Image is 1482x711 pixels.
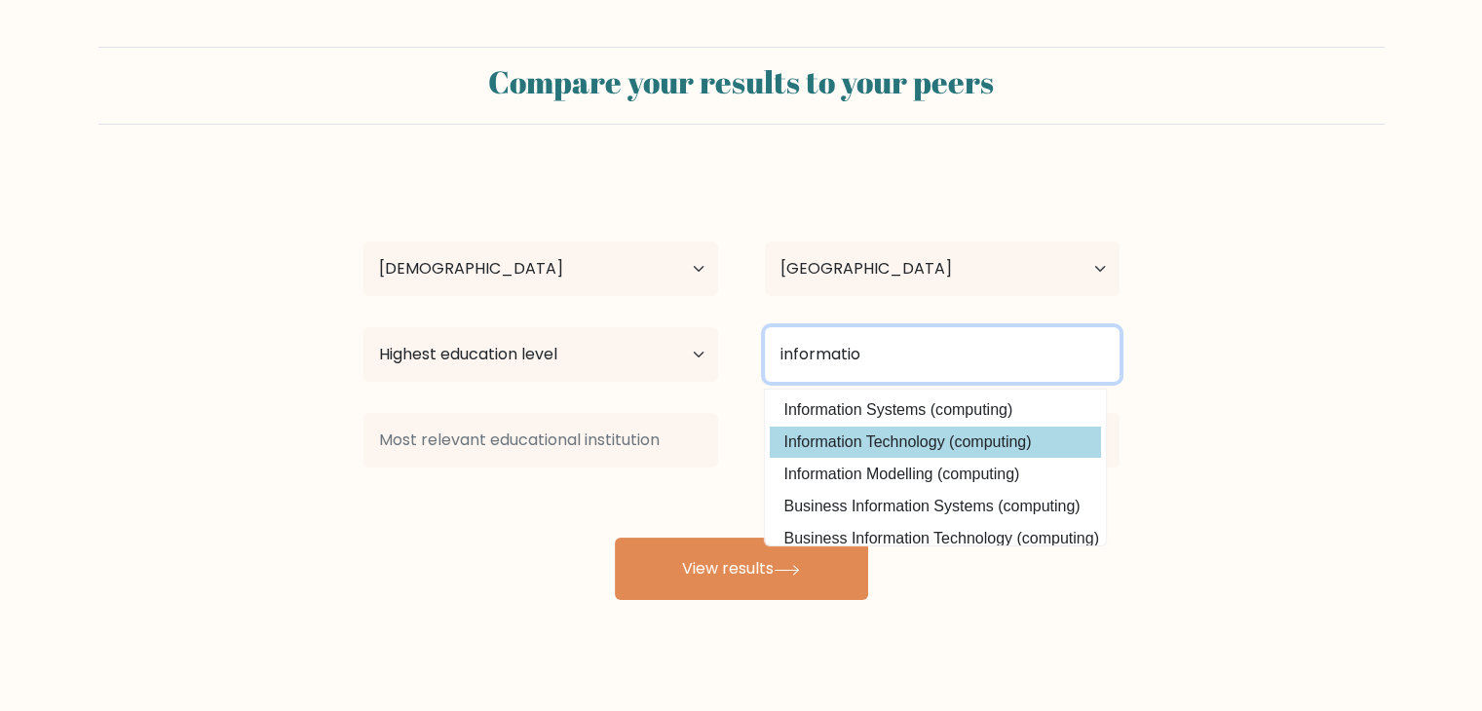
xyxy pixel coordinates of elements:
option: Information Systems (computing) [770,394,1101,426]
option: Business Information Technology (computing) [770,523,1101,554]
h2: Compare your results to your peers [110,63,1373,100]
option: Information Modelling (computing) [770,459,1101,490]
input: What did you study? [765,327,1120,382]
input: Most relevant educational institution [363,413,718,468]
button: View results [615,538,868,600]
option: Business Information Systems (computing) [770,491,1101,522]
option: Information Technology (computing) [770,427,1101,458]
